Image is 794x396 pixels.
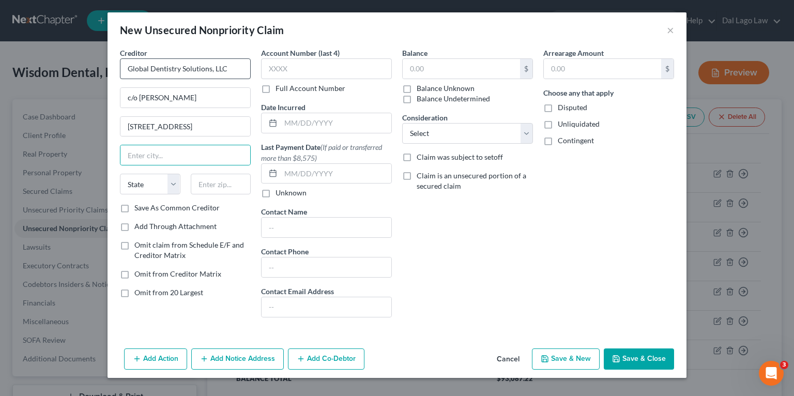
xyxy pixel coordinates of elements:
[276,83,345,94] label: Full Account Number
[558,103,587,112] span: Disputed
[261,142,392,163] label: Last Payment Date
[261,206,307,217] label: Contact Name
[281,113,391,133] input: MM/DD/YYYY
[191,348,284,370] button: Add Notice Address
[417,171,526,190] span: Claim is an unsecured portion of a secured claim
[261,143,382,162] span: (If paid or transferred more than $8,575)
[543,48,604,58] label: Arrearage Amount
[780,361,788,369] span: 3
[402,48,427,58] label: Balance
[134,221,217,232] label: Add Through Attachment
[402,112,448,123] label: Consideration
[261,58,392,79] input: XXXX
[417,83,475,94] label: Balance Unknown
[120,145,250,165] input: Enter city...
[134,269,221,278] span: Omit from Creditor Matrix
[759,361,784,386] iframe: Intercom live chat
[120,49,147,57] span: Creditor
[261,102,306,113] label: Date Incurred
[191,174,251,194] input: Enter zip...
[262,297,391,317] input: --
[120,58,251,79] input: Search creditor by name...
[488,349,528,370] button: Cancel
[558,119,600,128] span: Unliquidated
[124,348,187,370] button: Add Action
[261,246,309,257] label: Contact Phone
[403,59,520,79] input: 0.00
[558,136,594,145] span: Contingent
[532,348,600,370] button: Save & New
[281,164,391,184] input: MM/DD/YYYY
[134,288,203,297] span: Omit from 20 Largest
[417,153,503,161] span: Claim was subject to setoff
[120,23,284,37] div: New Unsecured Nonpriority Claim
[262,218,391,237] input: --
[604,348,674,370] button: Save & Close
[520,59,532,79] div: $
[134,240,244,260] span: Omit claim from Schedule E/F and Creditor Matrix
[543,87,614,98] label: Choose any that apply
[417,94,490,104] label: Balance Undetermined
[262,257,391,277] input: --
[261,286,334,297] label: Contact Email Address
[134,203,220,213] label: Save As Common Creditor
[661,59,674,79] div: $
[288,348,364,370] button: Add Co-Debtor
[667,24,674,36] button: ×
[276,188,307,198] label: Unknown
[120,117,250,136] input: Apt, Suite, etc...
[261,48,340,58] label: Account Number (last 4)
[544,59,661,79] input: 0.00
[120,88,250,108] input: Enter address...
